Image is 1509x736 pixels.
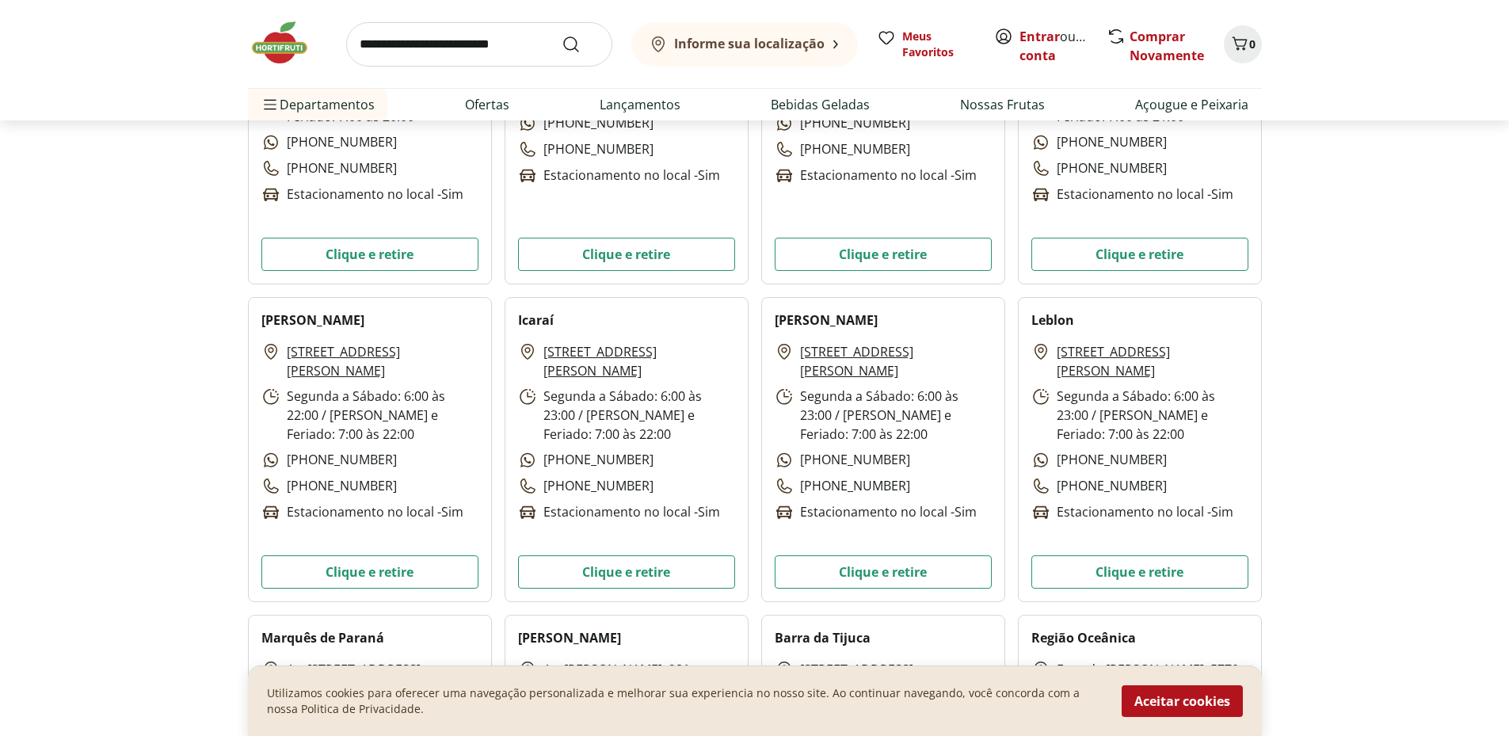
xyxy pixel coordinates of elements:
a: Criar conta [1019,28,1107,64]
p: [PHONE_NUMBER] [261,132,397,152]
a: Açougue e Peixaria [1135,95,1248,114]
a: Nossas Frutas [960,95,1045,114]
a: Meus Favoritos [877,29,975,60]
p: [PHONE_NUMBER] [1031,132,1167,152]
button: Carrinho [1224,25,1262,63]
a: Comprar Novamente [1130,28,1204,64]
p: [PHONE_NUMBER] [1031,450,1167,470]
p: Estacionamento no local - Sim [518,502,720,522]
button: Clique e retire [775,238,992,271]
a: Av. [STREET_ADDRESS] [287,660,421,679]
p: [PHONE_NUMBER] [775,139,910,159]
a: [STREET_ADDRESS][PERSON_NAME] [1057,342,1248,380]
a: Av. [PERSON_NAME], 281 - [GEOGRAPHIC_DATA] [543,660,735,698]
p: [PHONE_NUMBER] [775,476,910,496]
p: [PHONE_NUMBER] [261,476,397,496]
span: Departamentos [261,86,375,124]
h2: [PERSON_NAME] [261,311,364,330]
p: Estacionamento no local - Sim [518,166,720,185]
button: Clique e retire [261,238,478,271]
button: Menu [261,86,280,124]
button: Clique e retire [518,555,735,589]
span: ou [1019,27,1090,65]
input: search [346,22,612,67]
h2: Barra da Tijuca [775,628,871,647]
p: [PHONE_NUMBER] [518,450,654,470]
a: Estrada [PERSON_NAME], 5770 - Piratininga [1057,660,1248,698]
p: Segunda a Sábado: 6:00 às 23:00 / [PERSON_NAME] e Feriado: 7:00 às 22:00 [518,387,735,444]
p: [PHONE_NUMBER] [261,450,397,470]
p: Estacionamento no local - Sim [1031,185,1233,204]
p: [PHONE_NUMBER] [775,450,910,470]
p: [PHONE_NUMBER] [518,113,654,133]
h2: Icaraí [518,311,554,330]
p: Segunda a Sábado: 6:00 às 23:00 / [PERSON_NAME] e Feriado: 7:00 às 22:00 [775,387,992,444]
p: Estacionamento no local - Sim [261,502,463,522]
button: Clique e retire [261,555,478,589]
button: Aceitar cookies [1122,685,1243,717]
p: [PHONE_NUMBER] [518,476,654,496]
a: Bebidas Geladas [771,95,870,114]
p: Segunda a Sábado: 6:00 às 22:00 / [PERSON_NAME] e Feriado: 7:00 às 22:00 [261,387,478,444]
button: Clique e retire [775,555,992,589]
button: Clique e retire [518,238,735,271]
b: Informe sua localização [674,35,825,52]
h2: [PERSON_NAME] [775,311,878,330]
a: Ofertas [465,95,509,114]
button: Clique e retire [1031,555,1248,589]
p: [PHONE_NUMBER] [1031,476,1167,496]
h2: Leblon [1031,311,1074,330]
button: Clique e retire [1031,238,1248,271]
p: Estacionamento no local - Sim [775,502,977,522]
h2: [PERSON_NAME] [518,628,621,647]
img: Hortifruti [248,19,327,67]
a: [STREET_ADDRESS][PERSON_NAME] [287,342,478,380]
p: [PHONE_NUMBER] [1031,158,1167,178]
p: [PHONE_NUMBER] [775,113,910,133]
a: [STREET_ADDRESS][PERSON_NAME] [543,342,735,380]
p: Segunda a Sábado: 6:00 às 23:00 / [PERSON_NAME] e Feriado: 7:00 às 22:00 [1031,387,1248,444]
p: Estacionamento no local - Sim [775,166,977,185]
p: [PHONE_NUMBER] [518,139,654,159]
button: Submit Search [562,35,600,54]
a: [STREET_ADDRESS][PERSON_NAME] [800,342,992,380]
a: Lançamentos [600,95,680,114]
p: Estacionamento no local - Sim [261,185,463,204]
p: [PHONE_NUMBER] [261,158,397,178]
a: Entrar [1019,28,1060,45]
p: Utilizamos cookies para oferecer uma navegação personalizada e melhorar sua experiencia no nosso ... [267,685,1103,717]
h2: Região Oceânica [1031,628,1136,647]
button: Informe sua localização [631,22,858,67]
h2: Marquês de Paraná [261,628,384,647]
span: 0 [1249,36,1256,51]
a: [STREET_ADDRESS][PERSON_NAME] [800,660,992,698]
p: Estacionamento no local - Sim [1031,502,1233,522]
span: Meus Favoritos [902,29,975,60]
